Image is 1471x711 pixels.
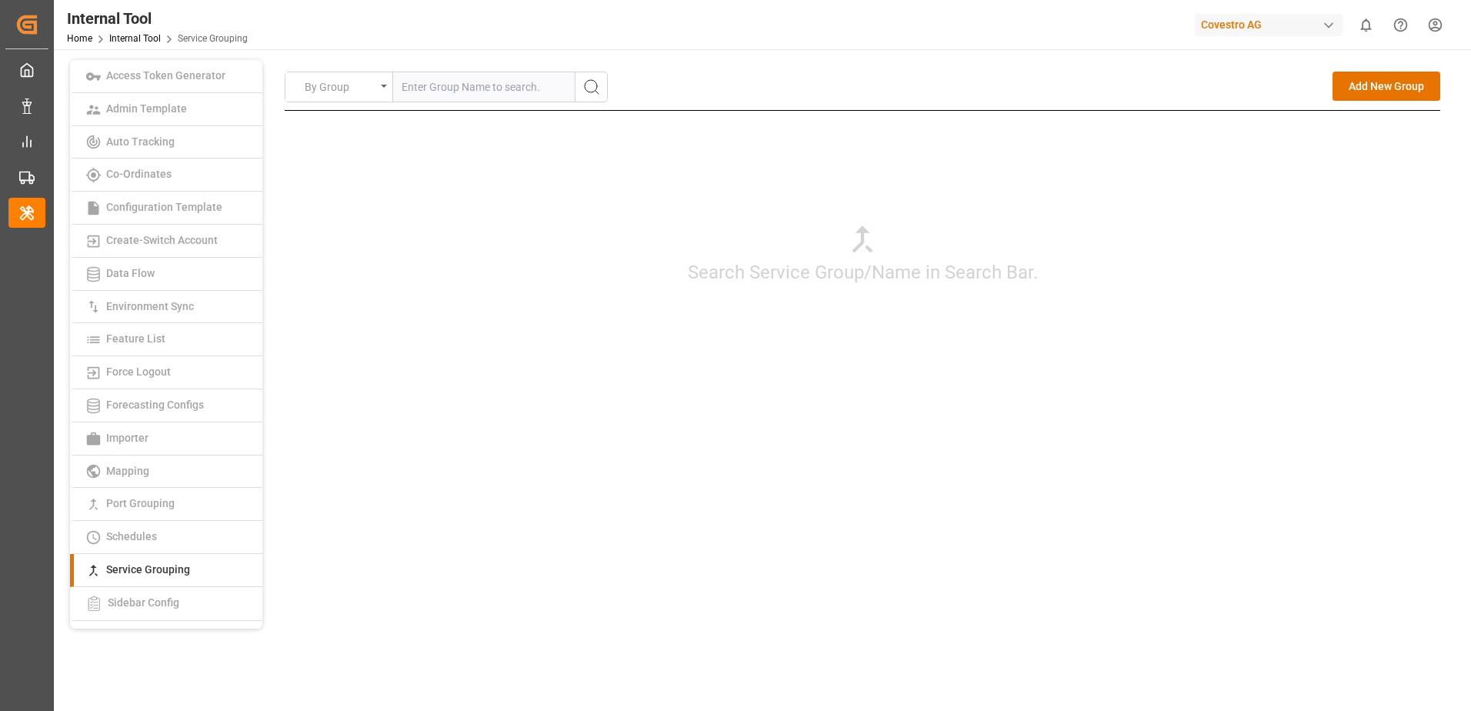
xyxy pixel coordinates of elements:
[70,225,262,258] a: Create-Switch Account
[102,497,179,509] span: Port Grouping
[70,291,262,324] a: Environment Sync
[393,72,575,102] input: Enter Group Name to search.
[70,521,262,554] a: Schedules
[1195,14,1343,36] div: Covestro AG
[102,69,230,82] span: Access Token Generator
[102,102,192,115] span: Admin Template
[102,201,227,213] span: Configuration Template
[67,33,92,44] a: Home
[70,389,262,422] a: Forecasting Configs
[102,267,159,279] span: Data Flow
[102,432,153,444] span: Importer
[102,300,198,312] span: Environment Sync
[70,323,262,356] a: Feature List
[102,332,170,345] span: Feature List
[70,587,262,621] a: Sidebar Config
[102,366,175,378] span: Force Logout
[70,192,262,225] a: Configuration Template
[70,554,262,587] a: Service Grouping
[102,234,222,246] span: Create-Switch Account
[301,75,378,99] div: By Group
[109,33,161,44] a: Internal Tool
[1349,8,1383,42] button: show 0 new notifications
[70,60,262,93] a: Access Token Generator
[70,93,262,126] a: Admin Template
[70,126,262,159] a: Auto Tracking
[67,7,248,30] div: Internal Tool
[285,111,1440,396] div: Search Service Group/Name in Search Bar.
[102,465,154,477] span: Mapping
[70,258,262,291] a: Data Flow
[102,399,208,411] span: Forecasting Configs
[102,168,176,180] span: Co-Ordinates
[102,530,162,542] span: Schedules
[1195,10,1349,39] button: Covestro AG
[102,135,179,148] span: Auto Tracking
[285,72,392,102] button: open menu
[1333,72,1440,101] button: Add New Group
[70,621,262,656] a: Solution Management
[70,422,262,456] a: Importer
[70,488,262,521] a: Port Grouping
[575,72,607,102] button: search button
[70,356,262,389] a: Force Logout
[70,456,262,489] a: Mapping
[102,563,195,576] span: Service Grouping
[1383,8,1418,42] button: Help Center
[70,159,262,192] a: Co-Ordinates
[103,596,184,609] span: Sidebar Config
